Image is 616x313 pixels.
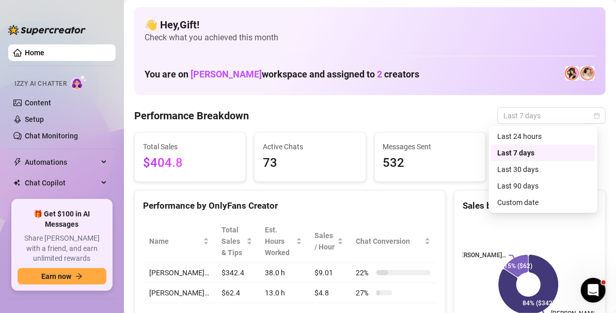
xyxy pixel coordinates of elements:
div: Est. Hours Worked [265,224,293,258]
iframe: Intercom live chat [581,278,606,303]
span: Chat Conversion [356,236,422,247]
h4: 👋 Hey, Gift ! [145,18,595,32]
div: Last 30 days [497,164,589,175]
span: 27 % [356,287,372,299]
span: Izzy AI Chatter [14,79,67,89]
div: Custom date [491,194,595,211]
img: logo-BBDzfeDw.svg [8,25,86,35]
img: AI Chatter [71,75,87,90]
span: Sales / Hour [314,230,336,253]
span: 22 % [356,267,372,278]
span: Automations [25,154,98,170]
button: Earn nowarrow-right [18,268,106,285]
span: 🎁 Get $100 in AI Messages [18,209,106,229]
span: calendar [594,113,600,119]
img: 𝖍𝖔𝖑𝖑𝖞 [580,66,595,81]
td: 38.0 h [259,263,308,283]
td: [PERSON_NAME]… [143,283,215,303]
span: [PERSON_NAME] [191,69,262,80]
span: 532 [383,153,477,173]
span: thunderbolt [13,158,22,166]
span: Total Sales & Tips [222,224,244,258]
span: Total Sales [143,141,237,152]
a: Chat Monitoring [25,132,78,140]
span: 2 [377,69,382,80]
span: Last 7 days [503,108,599,123]
th: Total Sales & Tips [215,220,259,263]
a: Home [25,49,44,57]
div: Sales by OnlyFans Creator [463,199,597,213]
div: Last 24 hours [491,128,595,145]
text: [PERSON_NAME]… [454,252,506,259]
td: $342.4 [215,263,259,283]
span: Share [PERSON_NAME] with a friend, and earn unlimited rewards [18,233,106,264]
h1: You are on workspace and assigned to creators [145,69,419,80]
div: Last 90 days [497,180,589,192]
span: Active Chats [263,141,357,152]
div: Last 90 days [491,178,595,194]
h4: Performance Breakdown [134,108,249,123]
a: Content [25,99,51,107]
td: 13.0 h [259,283,308,303]
th: Chat Conversion [350,220,437,263]
div: Last 7 days [497,147,589,159]
td: $62.4 [215,283,259,303]
div: Custom date [497,197,589,208]
span: $404.8 [143,153,237,173]
span: Name [149,236,201,247]
div: Performance by OnlyFans Creator [143,199,437,213]
span: Check what you achieved this month [145,32,595,43]
span: Earn now [41,272,71,280]
img: Chat Copilot [13,179,20,186]
img: Holly [565,66,579,81]
th: Name [143,220,215,263]
td: [PERSON_NAME]… [143,263,215,283]
a: Setup [25,115,44,123]
span: Chat Copilot [25,175,98,191]
div: Last 24 hours [497,131,589,142]
span: arrow-right [75,273,83,280]
td: $4.8 [308,283,350,303]
div: Last 7 days [491,145,595,161]
span: Messages Sent [383,141,477,152]
div: Last 30 days [491,161,595,178]
td: $9.01 [308,263,350,283]
th: Sales / Hour [308,220,350,263]
span: 73 [263,153,357,173]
